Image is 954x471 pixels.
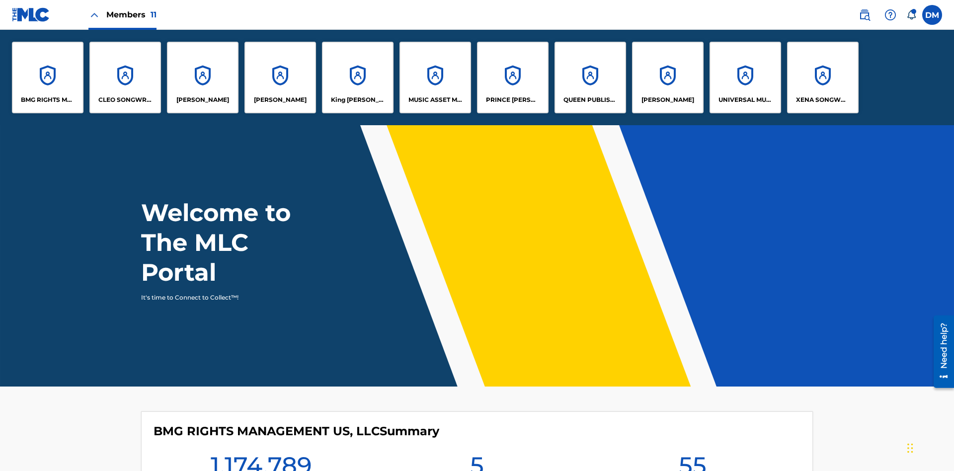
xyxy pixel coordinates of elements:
div: User Menu [922,5,942,25]
p: ELVIS COSTELLO [176,95,229,104]
p: MUSIC ASSET MANAGEMENT (MAM) [408,95,463,104]
p: BMG RIGHTS MANAGEMENT US, LLC [21,95,75,104]
a: Public Search [855,5,874,25]
p: EYAMA MCSINGER [254,95,307,104]
p: UNIVERSAL MUSIC PUB GROUP [718,95,773,104]
img: help [884,9,896,21]
a: AccountsUNIVERSAL MUSIC PUB GROUP [710,42,781,113]
img: MLC Logo [12,7,50,22]
span: Members [106,9,157,20]
div: Notifications [906,10,916,20]
a: AccountsCLEO SONGWRITER [89,42,161,113]
p: PRINCE MCTESTERSON [486,95,540,104]
a: AccountsKing [PERSON_NAME] [322,42,394,113]
a: Accounts[PERSON_NAME] [244,42,316,113]
a: AccountsXENA SONGWRITER [787,42,859,113]
p: RONALD MCTESTERSON [641,95,694,104]
a: Accounts[PERSON_NAME] [632,42,704,113]
div: Drag [907,433,913,463]
span: 11 [151,10,157,19]
a: AccountsQUEEN PUBLISHA [555,42,626,113]
p: XENA SONGWRITER [796,95,850,104]
a: AccountsPRINCE [PERSON_NAME] [477,42,549,113]
p: It's time to Connect to Collect™! [141,293,314,302]
iframe: Resource Center [926,312,954,393]
a: Accounts[PERSON_NAME] [167,42,238,113]
iframe: Chat Widget [904,423,954,471]
h1: Welcome to The MLC Portal [141,198,327,287]
a: AccountsBMG RIGHTS MANAGEMENT US, LLC [12,42,83,113]
a: AccountsMUSIC ASSET MANAGEMENT (MAM) [399,42,471,113]
img: search [859,9,871,21]
p: CLEO SONGWRITER [98,95,153,104]
p: King McTesterson [331,95,385,104]
div: Help [880,5,900,25]
h4: BMG RIGHTS MANAGEMENT US, LLC [154,424,439,439]
img: Close [88,9,100,21]
p: QUEEN PUBLISHA [563,95,618,104]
